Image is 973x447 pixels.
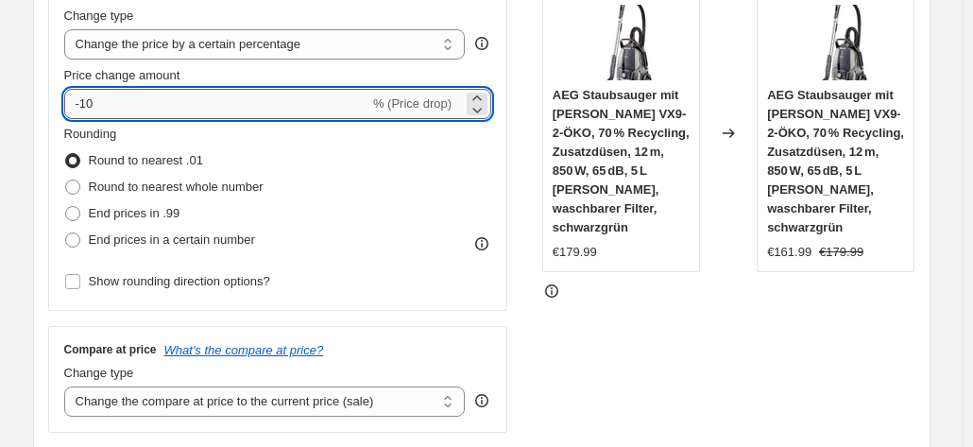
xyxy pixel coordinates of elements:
span: % (Price drop) [373,96,452,111]
div: €161.99 [767,243,811,262]
span: Change type [64,366,134,380]
span: End prices in .99 [89,206,180,220]
span: Round to nearest .01 [89,153,203,167]
span: Price change amount [64,68,180,82]
input: -15 [64,89,369,119]
span: AEG Staubsauger mit [PERSON_NAME] VX9-2-ÖKO, 70 % Recycling, Zusatzdüsen, 12 m, 850 W, 65 dB, 5 L... [767,88,904,234]
span: Show rounding direction options? [89,274,270,288]
img: 71-xXr7xVUL_80x.jpg [798,5,874,80]
img: 71-xXr7xVUL_80x.jpg [583,5,658,80]
span: Change type [64,9,134,23]
div: help [472,34,491,53]
div: help [472,391,491,410]
button: What's the compare at price? [164,343,324,357]
strike: €179.99 [819,243,863,262]
span: End prices in a certain number [89,232,255,247]
div: €179.99 [553,243,597,262]
span: Round to nearest whole number [89,180,264,194]
h3: Compare at price [64,342,157,357]
span: Rounding [64,127,117,141]
span: AEG Staubsauger mit [PERSON_NAME] VX9-2-ÖKO, 70 % Recycling, Zusatzdüsen, 12 m, 850 W, 65 dB, 5 L... [553,88,690,234]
